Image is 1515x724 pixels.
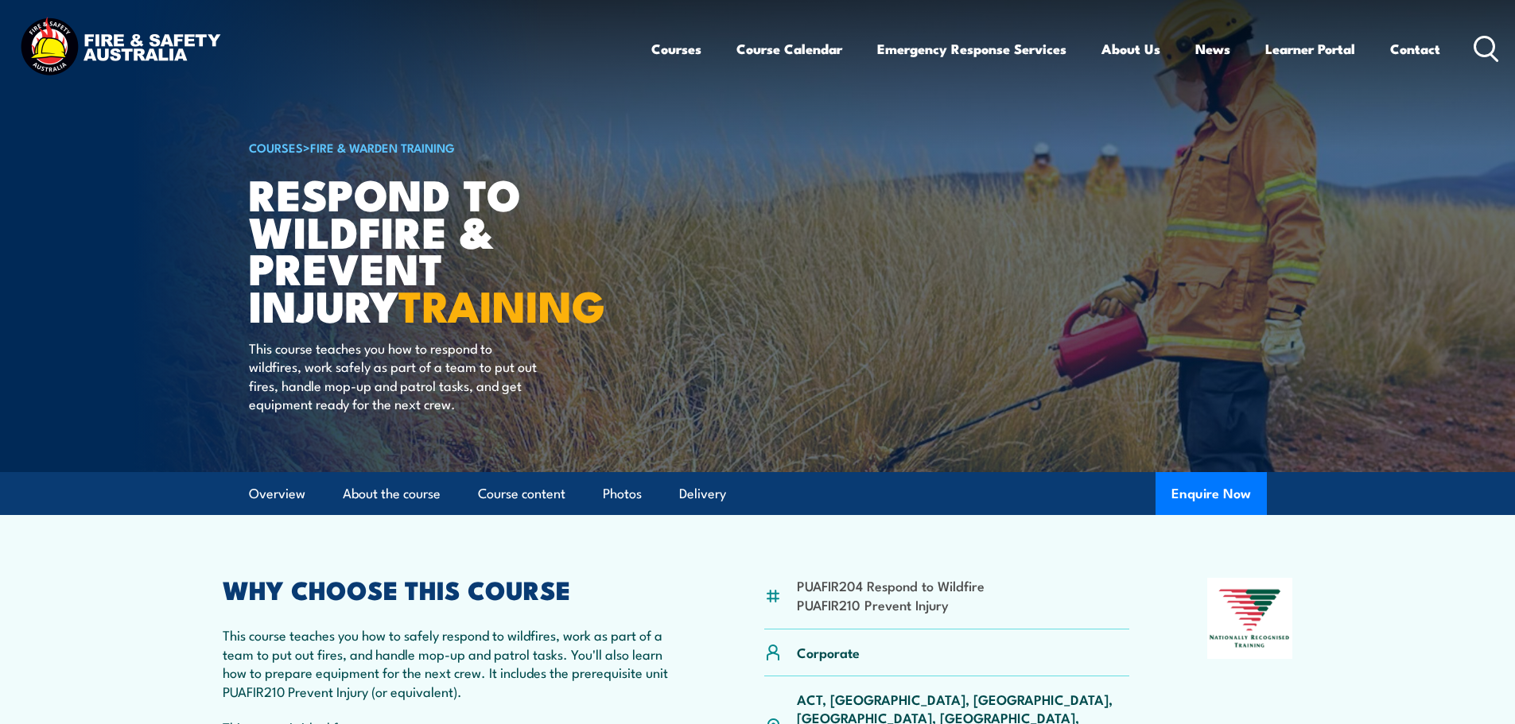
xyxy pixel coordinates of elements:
[249,175,642,323] h1: Respond to Wildfire & Prevent Injury
[1195,28,1230,70] a: News
[679,473,726,515] a: Delivery
[1156,472,1267,515] button: Enquire Now
[249,138,303,156] a: COURSES
[343,473,441,515] a: About the course
[249,339,539,413] p: This course teaches you how to respond to wildfires, work safely as part of a team to put out fir...
[1265,28,1355,70] a: Learner Portal
[310,138,455,156] a: Fire & Warden Training
[398,271,605,337] strong: TRAINING
[223,625,687,700] p: This course teaches you how to safely respond to wildfires, work as part of a team to put out fir...
[1390,28,1440,70] a: Contact
[797,576,985,594] li: PUAFIR204 Respond to Wildfire
[736,28,842,70] a: Course Calendar
[651,28,701,70] a: Courses
[223,578,687,600] h2: WHY CHOOSE THIS COURSE
[797,643,860,661] p: Corporate
[877,28,1066,70] a: Emergency Response Services
[603,473,642,515] a: Photos
[797,595,985,614] li: PUAFIR210 Prevent Injury
[478,473,565,515] a: Course content
[1101,28,1160,70] a: About Us
[249,137,642,157] h6: >
[249,473,305,515] a: Overview
[1207,578,1293,659] img: Nationally Recognised Training logo.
